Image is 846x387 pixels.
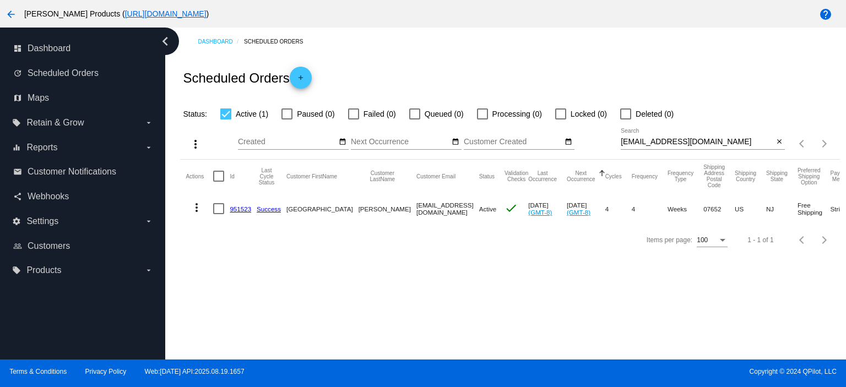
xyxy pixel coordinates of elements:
[479,205,497,212] span: Active
[567,193,605,225] mat-cell: [DATE]
[13,192,22,201] i: share
[814,229,836,251] button: Next page
[13,44,22,53] i: dashboard
[416,173,455,179] button: Change sorting for CustomerEmail
[156,32,174,50] i: chevron_left
[183,110,207,118] span: Status:
[12,266,21,275] i: local_offer
[190,201,203,214] mat-icon: more_vert
[13,64,153,82] a: update Scheduled Orders
[565,138,572,146] mat-icon: date_range
[452,138,459,146] mat-icon: date_range
[747,236,773,244] div: 1 - 1 of 1
[12,217,21,226] i: settings
[230,205,251,212] a: 951523
[186,160,213,193] mat-header-cell: Actions
[766,193,798,225] mat-cell: NJ
[773,137,785,148] button: Clear
[632,193,668,225] mat-cell: 4
[26,265,61,275] span: Products
[24,9,209,18] span: [PERSON_NAME] Products ( )
[13,188,153,205] a: share Webhooks
[230,173,234,179] button: Change sorting for Id
[144,217,153,226] i: arrow_drop_down
[528,193,567,225] mat-cell: [DATE]
[13,40,153,57] a: dashboard Dashboard
[479,173,495,179] button: Change sorting for Status
[775,138,783,146] mat-icon: close
[13,89,153,107] a: map Maps
[735,170,756,182] button: Change sorting for ShippingCountry
[13,242,22,250] i: people_outline
[605,173,622,179] button: Change sorting for Cycles
[697,237,728,244] mat-select: Items per page:
[636,107,674,121] span: Deleted (0)
[125,9,207,18] a: [URL][DOMAIN_NAME]
[13,69,22,78] i: update
[339,138,346,146] mat-icon: date_range
[814,133,836,155] button: Next page
[236,107,268,121] span: Active (1)
[238,138,337,146] input: Created
[28,68,99,78] span: Scheduled Orders
[26,118,84,128] span: Retain & Grow
[26,143,57,152] span: Reports
[766,170,788,182] button: Change sorting for ShippingState
[13,237,153,255] a: people_outline Customers
[791,133,814,155] button: Previous page
[198,33,244,50] a: Dashboard
[528,170,557,182] button: Change sorting for LastOccurrenceUtc
[735,193,766,225] mat-cell: US
[703,193,735,225] mat-cell: 07652
[621,138,773,146] input: Search
[12,118,21,127] i: local_offer
[528,209,552,216] a: (GMT-8)
[144,118,153,127] i: arrow_drop_down
[257,167,276,186] button: Change sorting for LastProcessingCycleId
[144,143,153,152] i: arrow_drop_down
[145,368,245,375] a: Web:[DATE] API:2025.08.19.1657
[244,33,313,50] a: Scheduled Orders
[28,43,70,53] span: Dashboard
[286,173,337,179] button: Change sorting for CustomerFirstName
[571,107,607,121] span: Locked (0)
[668,170,693,182] button: Change sorting for FrequencyType
[416,193,479,225] mat-cell: [EMAIL_ADDRESS][DOMAIN_NAME]
[257,205,281,212] a: Success
[144,266,153,275] i: arrow_drop_down
[294,74,307,87] mat-icon: add
[28,167,116,177] span: Customer Notifications
[567,209,590,216] a: (GMT-8)
[13,163,153,181] a: email Customer Notifications
[359,193,416,225] mat-cell: [PERSON_NAME]
[432,368,837,375] span: Copyright © 2024 QPilot, LLC
[505,160,528,193] mat-header-cell: Validation Checks
[4,8,18,21] mat-icon: arrow_back
[351,138,450,146] input: Next Occurrence
[464,138,563,146] input: Customer Created
[668,193,703,225] mat-cell: Weeks
[9,368,67,375] a: Terms & Conditions
[286,193,359,225] mat-cell: [GEOGRAPHIC_DATA]
[647,236,692,244] div: Items per page:
[13,94,22,102] i: map
[183,67,311,89] h2: Scheduled Orders
[12,143,21,152] i: equalizer
[791,229,814,251] button: Previous page
[819,8,832,21] mat-icon: help
[425,107,464,121] span: Queued (0)
[492,107,542,121] span: Processing (0)
[28,241,70,251] span: Customers
[798,167,821,186] button: Change sorting for PreferredShippingOption
[28,192,69,201] span: Webhooks
[189,138,202,151] mat-icon: more_vert
[364,107,396,121] span: Failed (0)
[798,193,831,225] mat-cell: Free Shipping
[85,368,127,375] a: Privacy Policy
[13,167,22,176] i: email
[632,173,658,179] button: Change sorting for Frequency
[697,236,708,244] span: 100
[567,170,595,182] button: Change sorting for NextOccurrenceUtc
[297,107,334,121] span: Paused (0)
[359,170,406,182] button: Change sorting for CustomerLastName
